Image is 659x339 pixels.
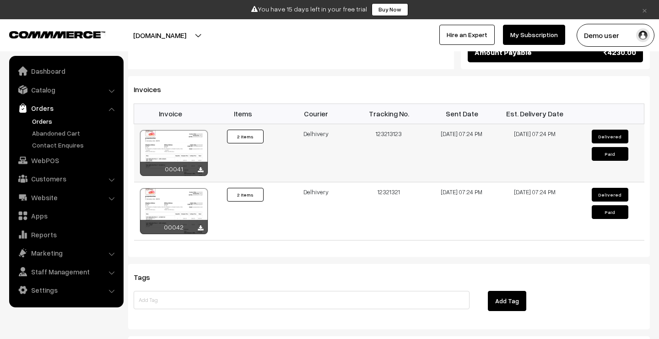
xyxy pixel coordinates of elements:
td: [DATE] 07:24 PM [498,124,571,182]
button: Demo user [577,24,654,47]
th: Items [207,104,280,124]
a: Apps [11,208,120,224]
td: 123213123 [352,124,425,182]
a: Catalog [11,82,120,98]
a: Orders [11,100,120,116]
button: [DOMAIN_NAME] [101,24,218,47]
th: Invoice [134,104,207,124]
td: [DATE] 07:24 PM [426,124,498,182]
th: Est. Delivery Date [498,104,571,124]
th: Courier [280,104,352,124]
button: Delivered [592,130,628,143]
a: Abandoned Cart [30,128,120,138]
td: 12321321 [352,182,425,240]
button: 2 Items [227,188,264,202]
a: Reports [11,226,120,243]
td: Delhivery [280,124,352,182]
a: COMMMERCE [9,28,89,39]
a: Buy Now [372,3,408,16]
span: 4230.00 [604,47,636,58]
button: Delivered [592,188,628,202]
div: You have 15 days left in your free trial [3,3,656,16]
div: 00041 [140,162,208,176]
a: Contact Enquires [30,140,120,150]
img: COMMMERCE [9,31,105,38]
a: Settings [11,282,120,298]
input: Add Tag [134,291,470,309]
button: Add Tag [488,291,526,311]
a: Hire an Expert [439,25,495,45]
img: user [636,28,650,42]
td: [DATE] 07:24 PM [498,182,571,240]
div: 00042 [140,220,208,234]
a: Orders [30,116,120,126]
button: Paid [592,147,628,161]
a: Dashboard [11,63,120,79]
th: Sent Date [426,104,498,124]
a: My Subscription [503,25,565,45]
a: Customers [11,170,120,187]
span: Tags [134,273,161,282]
span: Invoices [134,85,172,94]
td: Delhivery [280,182,352,240]
th: Tracking No. [352,104,425,124]
a: Website [11,189,120,206]
span: Amount Payable [475,47,532,58]
button: 2 Items [227,130,264,143]
td: [DATE] 07:24 PM [426,182,498,240]
button: Paid [592,205,628,219]
a: × [638,4,651,15]
a: Marketing [11,245,120,261]
a: Staff Management [11,263,120,280]
a: WebPOS [11,152,120,169]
